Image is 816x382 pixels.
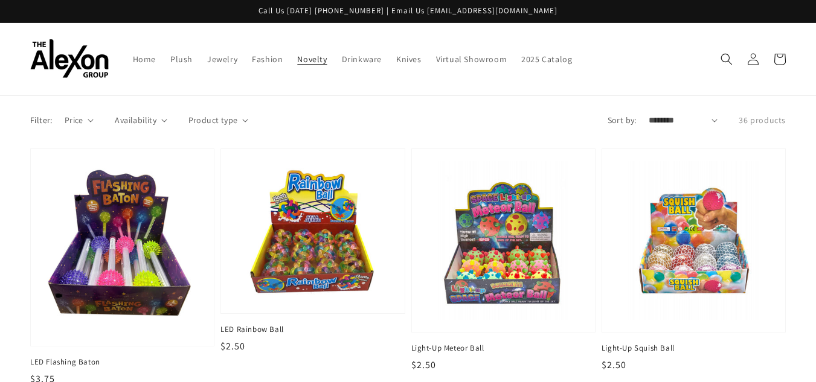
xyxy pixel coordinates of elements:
span: Product type [188,114,238,127]
span: Light-Up Meteor Ball [411,343,596,354]
a: 2025 Catalog [514,46,579,72]
img: LED Flashing Baton [43,161,202,334]
a: Light-Up Squish Ball Light-Up Squish Ball $2.50 [602,148,786,372]
span: Price [65,114,83,127]
p: Filter: [30,114,53,127]
a: Virtual Showroom [429,46,515,72]
summary: Price [65,114,94,127]
p: 36 products [739,114,786,127]
a: Home [126,46,163,72]
span: LED Flashing Baton [30,357,214,368]
summary: Product type [188,114,248,127]
span: $2.50 [411,358,436,371]
span: Fashion [252,54,283,65]
span: Light-Up Squish Ball [602,343,786,354]
summary: Availability [115,114,167,127]
a: LED Rainbow Ball LED Rainbow Ball $2.50 [220,148,405,354]
a: Drinkware [335,46,389,72]
span: $2.50 [602,358,626,371]
img: Light-Up Meteor Ball [424,161,583,320]
span: Virtual Showroom [436,54,507,65]
summary: Search [713,46,740,72]
span: 2025 Catalog [521,54,572,65]
label: Sort by: [608,114,637,127]
span: Drinkware [342,54,382,65]
a: Jewelry [200,46,245,72]
span: LED Rainbow Ball [220,324,405,335]
span: Novelty [297,54,327,65]
span: Availability [115,114,156,127]
a: Novelty [290,46,334,72]
a: Light-Up Meteor Ball Light-Up Meteor Ball $2.50 [411,148,596,372]
span: $2.50 [220,340,245,352]
img: Light-Up Squish Ball [614,161,773,320]
span: Knives [396,54,422,65]
img: LED Rainbow Ball [233,161,392,301]
span: Jewelry [207,54,237,65]
a: Knives [389,46,429,72]
a: Fashion [245,46,290,72]
a: Plush [163,46,200,72]
span: Home [133,54,156,65]
span: Plush [170,54,193,65]
img: The Alexon Group [30,39,109,78]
